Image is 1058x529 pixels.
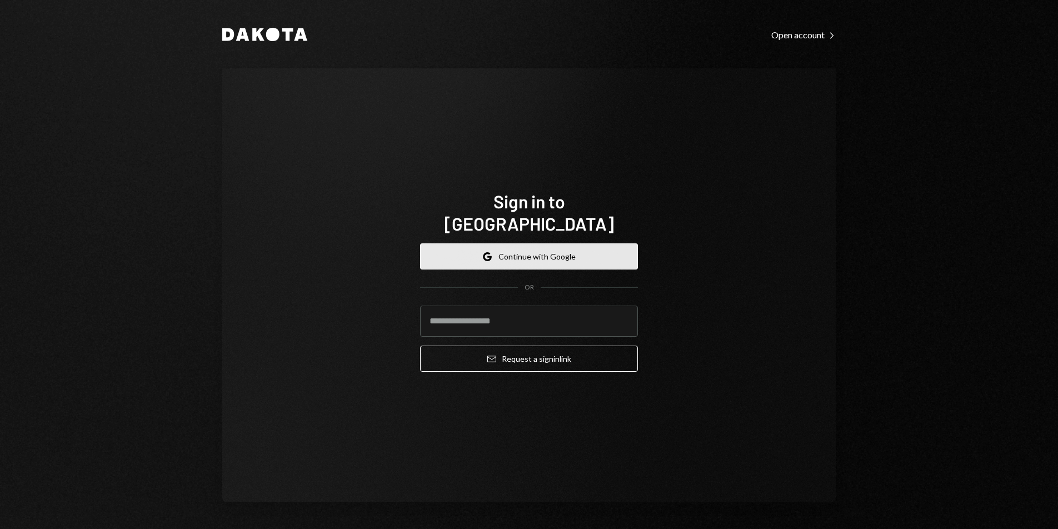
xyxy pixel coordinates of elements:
button: Request a signinlink [420,346,638,372]
div: Open account [771,29,836,41]
button: Continue with Google [420,243,638,270]
a: Open account [771,28,836,41]
div: OR [525,283,534,292]
h1: Sign in to [GEOGRAPHIC_DATA] [420,190,638,234]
